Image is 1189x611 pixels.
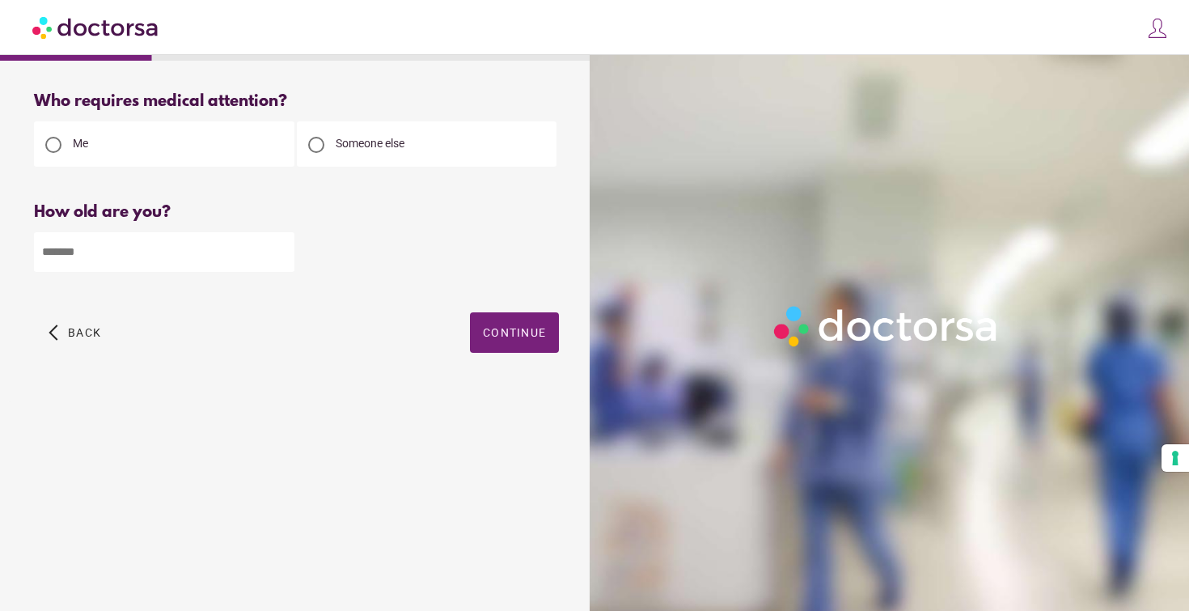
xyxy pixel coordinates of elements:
[34,92,559,111] div: Who requires medical attention?
[1146,17,1169,40] img: icons8-customer-100.png
[32,9,160,45] img: Doctorsa.com
[768,299,1005,353] img: Logo-Doctorsa-trans-White-partial-flat.png
[336,137,404,150] span: Someone else
[42,312,108,353] button: arrow_back_ios Back
[34,203,559,222] div: How old are you?
[68,326,101,339] span: Back
[470,312,559,353] button: Continue
[73,137,88,150] span: Me
[1161,444,1189,472] button: Your consent preferences for tracking technologies
[483,326,546,339] span: Continue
